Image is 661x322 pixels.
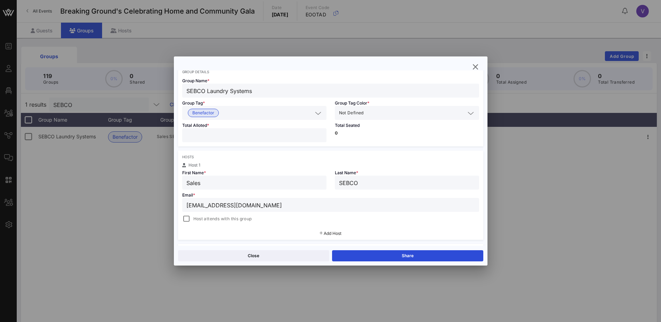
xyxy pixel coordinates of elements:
[189,162,200,168] span: Host 1
[178,250,329,261] button: Close
[182,192,195,198] span: Email
[182,155,479,159] div: Hosts
[182,70,479,74] div: Group Details
[335,100,369,106] span: Group Tag Color
[182,78,209,83] span: Group Name
[182,170,206,175] span: First Name
[182,106,326,120] div: Benefactor
[335,106,479,120] div: Not Defined
[320,231,341,236] button: Add Host
[192,109,214,117] span: Benefactor
[335,131,479,135] p: 0
[335,170,358,175] span: Last Name
[193,215,252,222] span: Host attends with this group
[182,100,205,106] span: Group Tag
[332,250,483,261] button: Share
[339,109,364,116] span: Not Defined
[324,231,341,236] span: Add Host
[335,123,360,128] span: Total Seated
[182,123,209,128] span: Total Alloted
